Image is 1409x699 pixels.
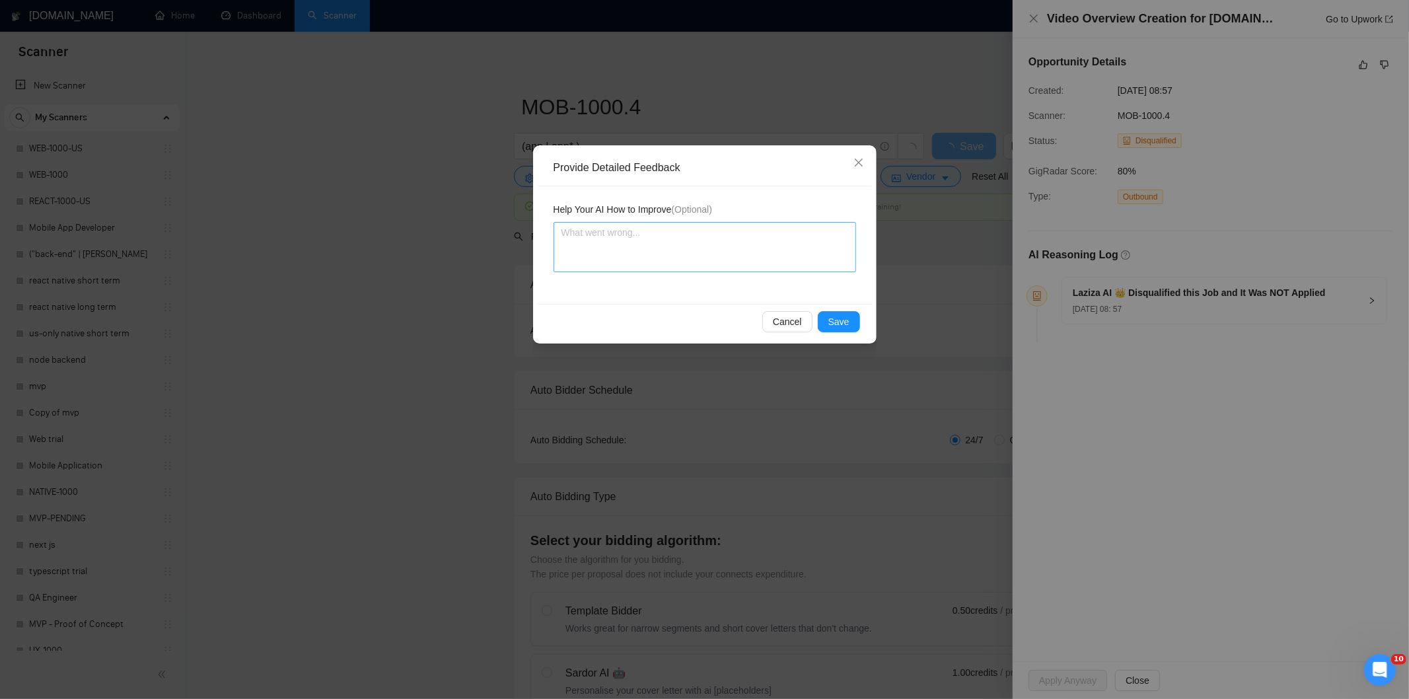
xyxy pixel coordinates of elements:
[672,204,712,215] span: (Optional)
[828,314,849,329] span: Save
[773,314,802,329] span: Cancel
[818,311,860,332] button: Save
[853,157,864,168] span: close
[841,145,877,181] button: Close
[1391,654,1406,665] span: 10
[554,161,865,175] div: Provide Detailed Feedback
[1364,654,1396,686] iframe: Intercom live chat
[762,311,813,332] button: Cancel
[554,202,712,217] span: Help Your AI How to Improve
